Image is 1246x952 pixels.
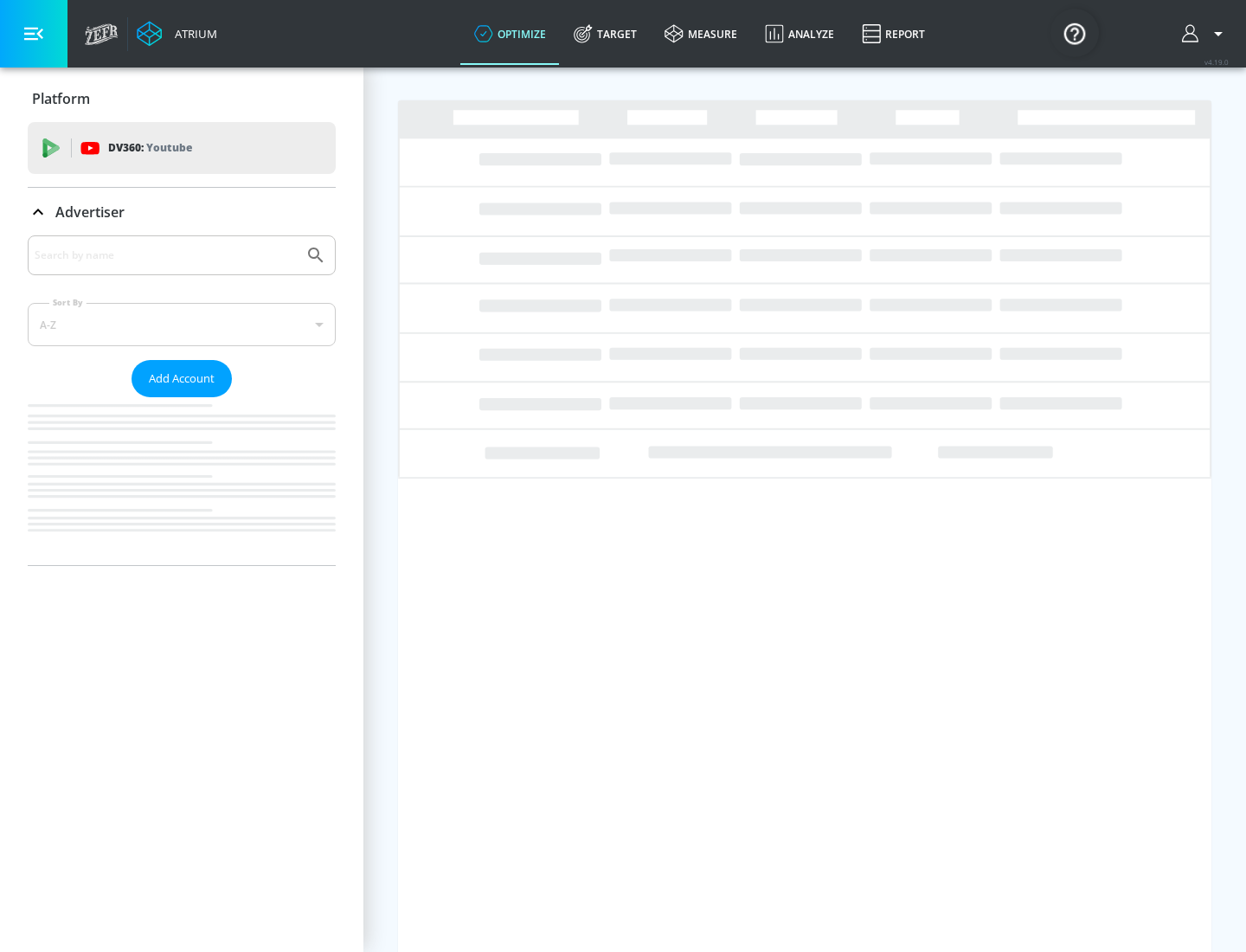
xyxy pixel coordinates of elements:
p: DV360: [108,138,192,158]
a: Target [560,3,651,65]
input: Search by name [35,244,297,267]
span: v 4.19.0 [1204,57,1229,67]
div: Advertiser [28,235,336,565]
p: Advertiser [55,203,125,222]
p: Youtube [146,138,192,157]
a: Atrium [137,21,217,47]
a: Report [848,3,939,65]
div: Platform [28,74,336,123]
button: Add Account [132,360,232,397]
div: DV360: Youtube [28,122,336,174]
a: Analyze [751,3,848,65]
p: Platform [32,89,90,108]
nav: list of Advertiser [28,397,336,565]
label: Sort By [49,297,87,308]
a: optimize [460,3,560,65]
a: measure [651,3,751,65]
div: Atrium [168,26,217,42]
div: Advertiser [28,188,336,236]
span: Add Account [149,369,215,389]
button: Open Resource Center [1050,9,1099,57]
div: A-Z [28,303,336,346]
